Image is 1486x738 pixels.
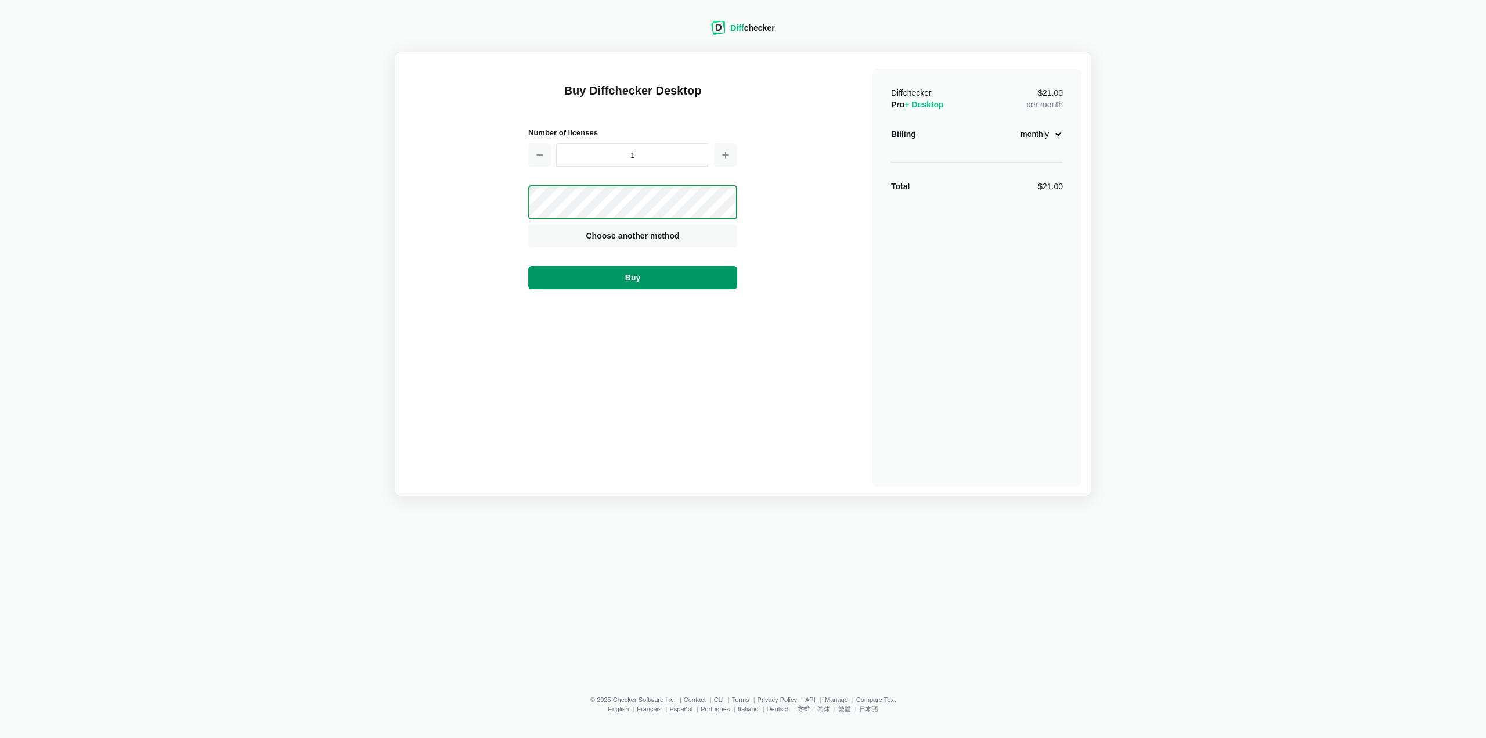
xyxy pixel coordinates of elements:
a: Português [701,705,730,712]
a: 简体 [817,705,830,712]
div: $21.00 [1038,181,1063,192]
a: Terms [732,696,749,703]
a: Français [637,705,661,712]
button: Choose another method [528,224,737,247]
a: Español [669,705,692,712]
li: © 2025 Checker Software Inc. [590,696,684,703]
button: Buy [528,266,737,289]
h1: Buy Diffchecker Desktop [528,82,737,113]
div: Billing [891,128,916,140]
a: Privacy Policy [758,696,797,703]
div: per month [1026,87,1063,110]
a: API [805,696,816,703]
span: + Desktop [904,100,943,109]
a: 繁體 [838,705,851,712]
a: 日本語 [859,705,878,712]
a: Contact [684,696,706,703]
h2: Number of licenses [528,127,737,139]
a: Italiano [738,705,758,712]
span: Buy [623,272,643,283]
span: Pro [891,100,944,109]
span: Diff [730,23,744,33]
a: Compare Text [856,696,896,703]
a: English [608,705,629,712]
div: checker [730,22,774,34]
a: Deutsch [767,705,790,712]
input: 1 [556,143,709,167]
span: Choose another method [583,230,681,242]
span: Diffchecker [891,88,932,98]
a: iManage [824,696,848,703]
strong: Total [891,182,910,191]
span: $21.00 [1038,89,1063,97]
a: CLI [714,696,724,703]
img: Diffchecker logo [711,21,726,35]
a: Diffchecker logoDiffchecker [711,27,774,37]
a: हिन्दी [798,705,809,712]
